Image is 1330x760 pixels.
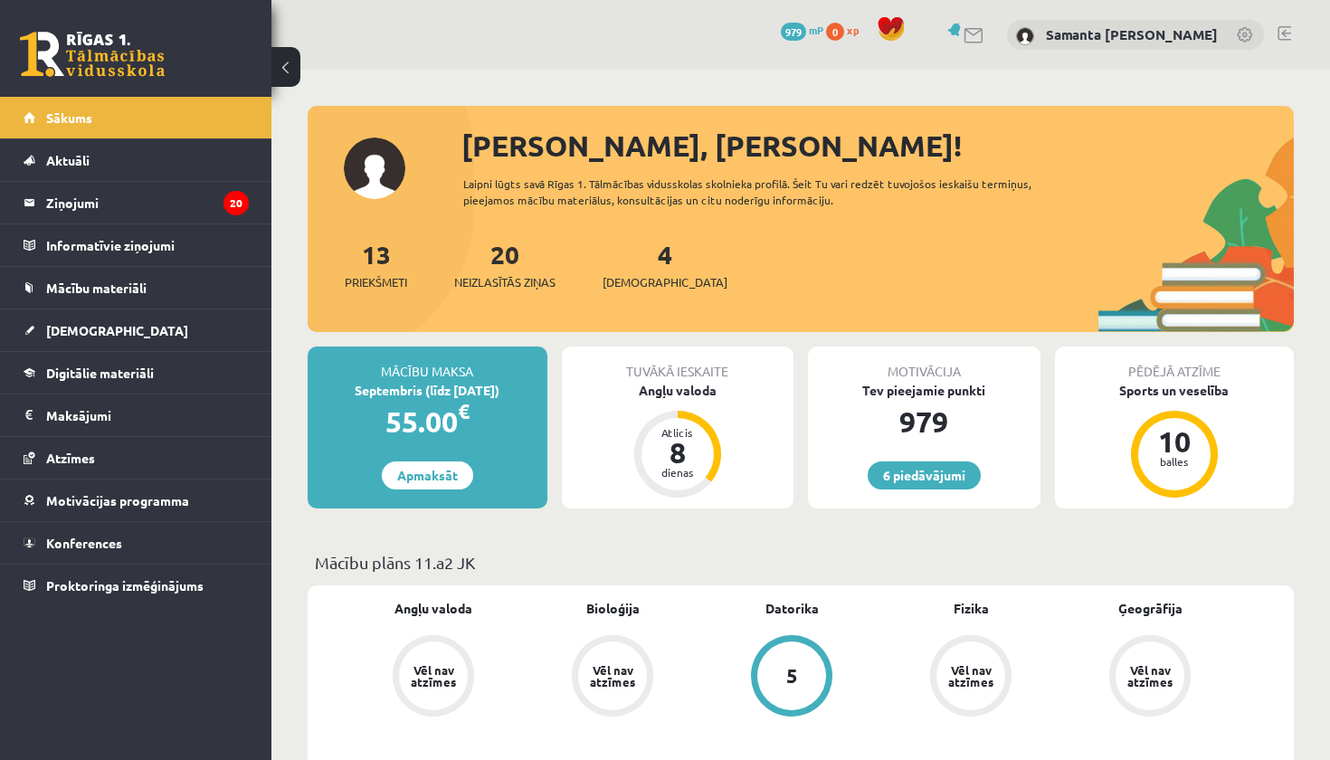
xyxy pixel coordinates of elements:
div: Vēl nav atzīmes [1125,664,1175,688]
a: Samanta [PERSON_NAME] [1046,25,1218,43]
a: Angļu valoda Atlicis 8 dienas [562,381,794,500]
span: € [458,398,470,424]
a: Rīgas 1. Tālmācības vidusskola [20,32,165,77]
div: Laipni lūgts savā Rīgas 1. Tālmācības vidusskolas skolnieka profilā. Šeit Tu vari redzēt tuvojošo... [463,176,1055,208]
a: Bioloģija [586,599,640,618]
a: Aktuāli [24,139,249,181]
div: [PERSON_NAME], [PERSON_NAME]! [461,124,1294,167]
div: Vēl nav atzīmes [408,664,459,688]
div: 979 [808,400,1040,443]
a: Mācību materiāli [24,267,249,309]
span: xp [847,23,859,37]
span: Motivācijas programma [46,492,189,508]
a: Fizika [954,599,989,618]
span: [DEMOGRAPHIC_DATA] [603,273,727,291]
a: Ģeogrāfija [1118,599,1183,618]
a: Angļu valoda [394,599,472,618]
legend: Ziņojumi [46,182,249,223]
legend: Informatīvie ziņojumi [46,224,249,266]
a: 6 piedāvājumi [868,461,981,489]
a: Digitālie materiāli [24,352,249,394]
a: Motivācijas programma [24,480,249,521]
a: 4[DEMOGRAPHIC_DATA] [603,238,727,291]
span: Konferences [46,535,122,551]
a: Sākums [24,97,249,138]
span: Digitālie materiāli [46,365,154,381]
a: Informatīvie ziņojumi [24,224,249,266]
a: 5 [702,635,881,720]
a: Vēl nav atzīmes [881,635,1060,720]
legend: Maksājumi [46,394,249,436]
a: Vēl nav atzīmes [344,635,523,720]
span: mP [809,23,823,37]
a: Ziņojumi20 [24,182,249,223]
div: 10 [1147,427,1202,456]
span: 0 [826,23,844,41]
img: Samanta Estere Voitova [1016,27,1034,45]
a: 0 xp [826,23,868,37]
span: [DEMOGRAPHIC_DATA] [46,322,188,338]
span: 979 [781,23,806,41]
div: 5 [786,666,798,686]
span: Sākums [46,109,92,126]
a: Konferences [24,522,249,564]
div: Tuvākā ieskaite [562,347,794,381]
a: Sports un veselība 10 balles [1055,381,1295,500]
div: Atlicis [651,427,705,438]
a: Maksājumi [24,394,249,436]
div: Septembris (līdz [DATE]) [308,381,547,400]
div: Tev pieejamie punkti [808,381,1040,400]
span: Neizlasītās ziņas [454,273,556,291]
a: 979 mP [781,23,823,37]
span: Proktoringa izmēģinājums [46,577,204,594]
span: Aktuāli [46,152,90,168]
div: Pēdējā atzīme [1055,347,1295,381]
div: Vēl nav atzīmes [945,664,996,688]
a: [DEMOGRAPHIC_DATA] [24,309,249,351]
div: Angļu valoda [562,381,794,400]
i: 20 [223,191,249,215]
span: Mācību materiāli [46,280,147,296]
a: Vēl nav atzīmes [523,635,702,720]
div: 8 [651,438,705,467]
a: Vēl nav atzīmes [1060,635,1240,720]
div: Mācību maksa [308,347,547,381]
a: 13Priekšmeti [345,238,407,291]
a: Apmaksāt [382,461,473,489]
span: Atzīmes [46,450,95,466]
div: 55.00 [308,400,547,443]
a: 20Neizlasītās ziņas [454,238,556,291]
div: dienas [651,467,705,478]
a: Proktoringa izmēģinājums [24,565,249,606]
div: balles [1147,456,1202,467]
div: Motivācija [808,347,1040,381]
p: Mācību plāns 11.a2 JK [315,550,1287,575]
a: Atzīmes [24,437,249,479]
div: Sports un veselība [1055,381,1295,400]
div: Vēl nav atzīmes [587,664,638,688]
a: Datorika [765,599,819,618]
span: Priekšmeti [345,273,407,291]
